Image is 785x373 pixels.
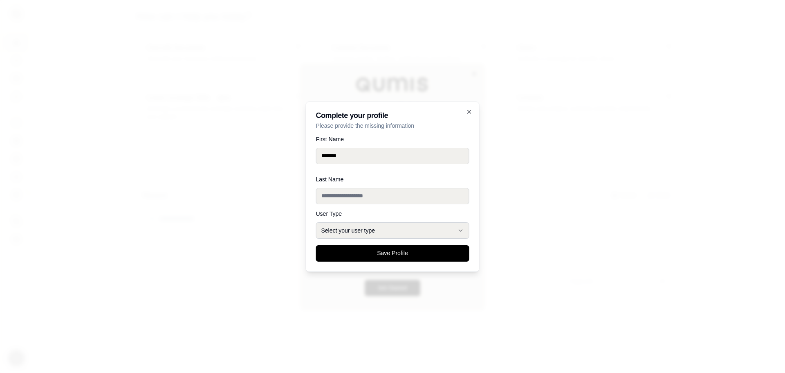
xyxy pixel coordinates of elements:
p: Please provide the missing information [316,122,469,130]
label: First Name [316,136,469,142]
label: User Type [316,211,469,217]
h2: Complete your profile [316,112,469,119]
label: Last Name [316,176,469,182]
button: Save Profile [316,245,469,262]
